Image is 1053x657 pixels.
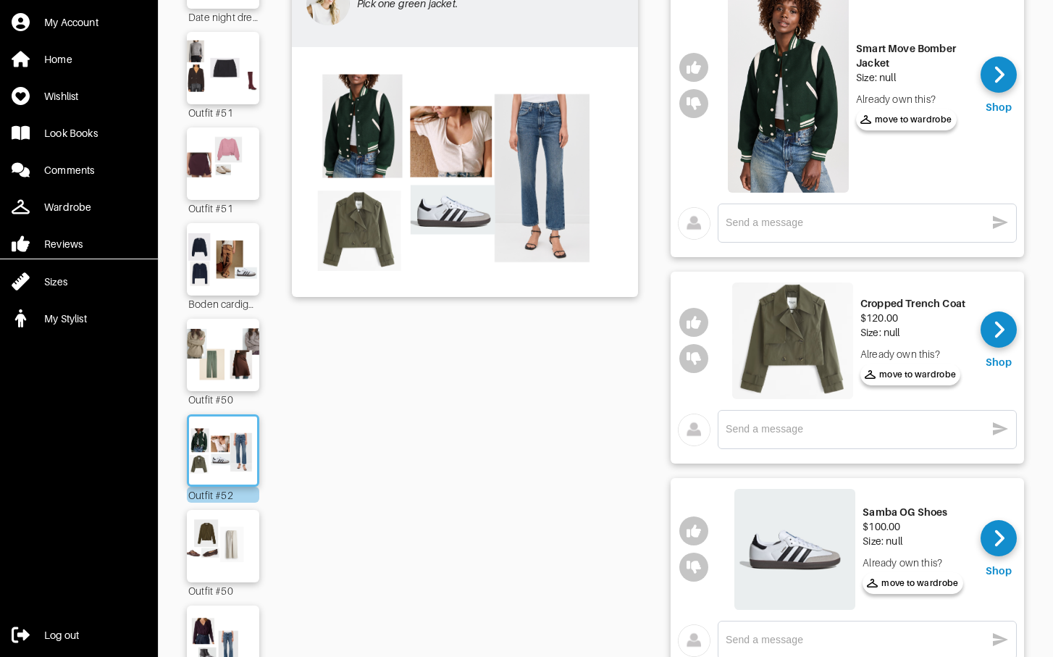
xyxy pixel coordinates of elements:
[185,424,261,477] img: Outfit Outfit #52
[863,505,963,519] div: Samba OG Shoes
[860,296,965,311] div: Cropped Trench Coat
[187,9,259,25] div: Date night dress
[981,311,1017,369] a: Shop
[865,368,957,381] span: move to wardrobe
[732,283,853,398] img: Cropped Trench Coat
[856,41,970,70] div: Smart Move Bomber Jacket
[187,582,259,598] div: Outfit #50
[44,15,98,30] div: My Account
[863,556,963,570] div: Already own this?
[187,487,259,503] div: Outfit #52
[678,624,710,657] img: avatar
[860,325,965,340] div: Size: null
[863,572,963,594] button: move to wardrobe
[44,275,67,289] div: Sizes
[44,52,72,67] div: Home
[981,520,1017,578] a: Shop
[981,57,1017,114] a: Shop
[856,70,970,85] div: Size: null
[182,39,264,97] img: Outfit Outfit #51
[187,391,259,407] div: Outfit #50
[860,113,952,126] span: move to wardrobe
[678,207,710,240] img: avatar
[44,200,91,214] div: Wardrobe
[44,311,87,326] div: My Stylist
[986,564,1012,578] div: Shop
[986,100,1012,114] div: Shop
[182,230,264,288] img: Outfit Boden cardigan replacement
[986,355,1012,369] div: Shop
[860,347,965,361] div: Already own this?
[44,126,98,141] div: Look Books
[856,92,970,106] div: Already own this?
[863,519,963,534] div: $100.00
[299,54,631,288] img: Outfit Outfit #52
[44,628,79,643] div: Log out
[678,414,710,446] img: avatar
[856,109,957,130] button: move to wardrobe
[187,296,259,311] div: Boden cardigan replacement
[187,200,259,216] div: Outfit #51
[182,135,264,193] img: Outfit Outfit #51
[860,311,965,325] div: $120.00
[860,364,961,385] button: move to wardrobe
[44,163,94,177] div: Comments
[863,534,963,548] div: Size: null
[867,577,959,590] span: move to wardrobe
[182,326,264,384] img: Outfit Outfit #50
[44,237,83,251] div: Reviews
[182,517,264,575] img: Outfit Outfit #50
[44,89,78,104] div: Wishlist
[734,489,855,610] img: Samba OG Shoes
[187,104,259,120] div: Outfit #51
